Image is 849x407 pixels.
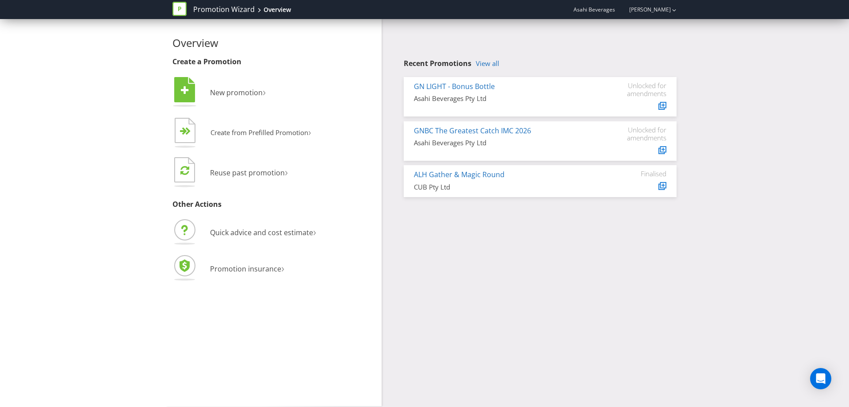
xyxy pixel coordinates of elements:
[613,170,666,178] div: Finalised
[308,125,311,139] span: ›
[620,6,671,13] a: [PERSON_NAME]
[193,4,255,15] a: Promotion Wizard
[185,127,191,136] tspan: 
[404,58,471,68] span: Recent Promotions
[414,138,600,147] div: Asahi Beverages Pty Ltd
[414,94,600,103] div: Asahi Beverages Pty Ltd
[414,170,505,179] a: ALH Gather & Magic Round
[172,58,375,66] h3: Create a Promotion
[172,116,312,151] button: Create from Prefilled Promotion›
[810,368,831,389] div: Open Intercom Messenger
[172,201,375,209] h3: Other Actions
[313,224,316,239] span: ›
[210,228,313,237] span: Quick advice and cost estimate
[263,84,266,99] span: ›
[172,228,316,237] a: Quick advice and cost estimate›
[210,88,263,97] span: New promotion
[281,260,284,275] span: ›
[613,81,666,97] div: Unlocked for amendments
[613,126,666,142] div: Unlocked for amendments
[172,37,375,49] h2: Overview
[476,60,499,67] a: View all
[414,182,600,192] div: CUB Pty Ltd
[574,6,615,13] span: Asahi Beverages
[181,85,189,95] tspan: 
[414,126,531,136] a: GNBC The Greatest Catch IMC 2026
[285,164,288,179] span: ›
[210,264,281,274] span: Promotion insurance
[210,168,285,178] span: Reuse past promotion
[264,5,291,14] div: Overview
[210,128,308,137] span: Create from Prefilled Promotion
[172,264,284,274] a: Promotion insurance›
[180,165,189,175] tspan: 
[414,81,495,91] a: GN LIGHT - Bonus Bottle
